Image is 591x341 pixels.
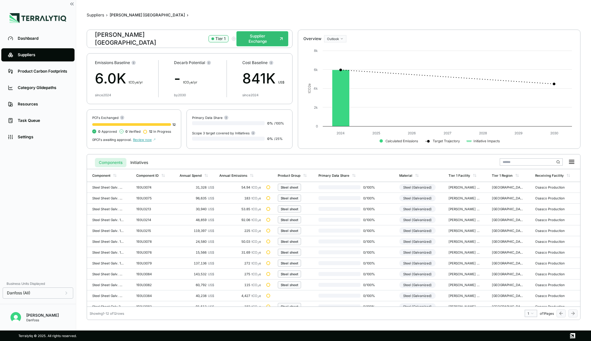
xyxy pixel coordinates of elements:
[92,261,124,265] div: Steel Sheet Galv. 1,55 x 1200 x 3000mm
[242,93,258,97] div: since 2024
[92,207,124,211] div: Steel Sheet Galv. 0,95 x 1200 x 3000mm
[535,294,567,298] div: Osasco Production
[92,283,124,287] div: Steel Sheet Galv. 2,25 x 1200 x 1410mm
[449,261,480,265] div: [PERSON_NAME] Gonvarri [GEOGRAPHIC_DATA] - [GEOGRAPHIC_DATA]
[535,218,567,222] div: Osasco Production
[399,282,436,288] div: Steel (Galvanized)
[257,230,259,233] sub: 2
[8,309,24,325] button: Open user button
[492,283,523,287] div: [GEOGRAPHIC_DATA]
[449,185,480,189] div: [PERSON_NAME] Gonvarri [GEOGRAPHIC_DATA] - [GEOGRAPHIC_DATA]
[136,283,168,287] div: 193U3082
[324,35,346,42] button: Outlook
[303,36,321,41] div: Overview
[399,216,436,223] div: Steel (Galvanized)
[92,294,124,298] div: Steel Sheet Galv. 2,25 x 1200 x 2550mm
[281,229,298,233] div: Steel sheet
[257,209,259,212] sub: 2
[257,284,259,287] sub: 2
[92,305,124,308] div: Steel Sheet Galv.2,25 x 1200 x 3000mm
[180,250,214,254] div: 15,566
[307,83,311,93] text: tCO e
[252,207,261,211] span: tCO e
[208,305,214,308] span: US$
[257,263,259,266] sub: 2
[361,283,382,287] span: 0 / 100 %
[149,129,171,133] span: In Progress
[399,238,436,245] div: Steel (Galvanized)
[18,36,68,41] div: Dashboard
[449,294,480,298] div: [PERSON_NAME] Gonvarri [GEOGRAPHIC_DATA] - [GEOGRAPHIC_DATA]
[180,283,214,287] div: 60,792
[252,196,261,200] span: tCO e
[385,139,418,143] text: Calculated Emissions
[149,129,152,133] span: 12
[281,272,298,276] div: Steel sheet
[236,31,288,46] button: Supplier Exchange
[492,207,523,211] div: [GEOGRAPHIC_DATA]
[180,261,214,265] div: 137,136
[252,239,261,243] span: tCO e
[18,69,68,74] div: Product Carbon Footprints
[525,310,537,317] button: 1
[281,218,298,222] div: Steel sheet
[535,261,567,265] div: Osasco Production
[535,196,567,200] div: Osasco Production
[257,306,259,309] sub: 2
[95,68,143,89] div: 6.0K
[187,12,188,18] span: ›
[307,85,311,87] tspan: 2
[92,115,176,120] div: PCFs Exchanged
[136,185,168,189] div: 193U3074
[92,138,132,142] span: 0 PCFs awaiting approval.
[449,207,480,211] div: [PERSON_NAME] Gonvarri [GEOGRAPHIC_DATA] - [GEOGRAPHIC_DATA]
[257,274,259,277] sub: 2
[136,229,168,233] div: 193U3215
[274,121,284,125] span: / 100 %
[87,12,104,18] button: Suppliers
[492,229,523,233] div: [GEOGRAPHIC_DATA]
[219,218,261,222] div: 92.06
[208,272,214,276] span: US$
[18,134,68,140] div: Settings
[219,196,261,200] div: 183
[92,250,124,254] div: Steel Sheet Galv. 1,25 x 1200 x 3000mm
[208,239,214,243] span: US$
[514,131,522,135] text: 2029
[126,158,152,167] button: Initiatives
[281,283,298,287] div: Steel sheet
[136,196,168,200] div: 193U3075
[361,218,382,222] span: 0 / 100 %
[252,294,261,298] span: tCO e
[278,80,284,84] span: US$
[361,239,382,243] span: 0 / 100 %
[208,229,214,233] span: US$
[219,272,261,276] div: 275
[257,252,259,255] sub: 2
[535,229,567,233] div: Osasco Production
[252,261,261,265] span: tCO e
[314,49,318,53] text: 8k
[492,305,523,308] div: [GEOGRAPHIC_DATA]
[318,173,349,177] div: Primary Data Share
[492,185,523,189] div: [GEOGRAPHIC_DATA]
[492,239,523,243] div: [GEOGRAPHIC_DATA]
[449,218,480,222] div: [PERSON_NAME] Gonvarri [GEOGRAPHIC_DATA] - [GEOGRAPHIC_DATA]
[281,239,298,243] div: Steel sheet
[180,229,214,233] div: 119,397
[92,196,124,200] div: Steel Sheet Galv. 0,95 x 1200 x 3000mm
[252,272,261,276] span: tCO e
[180,305,214,308] div: 91,513
[479,131,487,135] text: 2028
[281,305,298,308] div: Steel sheet
[242,68,284,89] div: 841K
[98,129,100,133] span: 0
[90,311,124,315] div: Showing 1 - 12 of 12 rows
[180,196,214,200] div: 96,635
[172,123,176,126] span: 12
[136,272,168,276] div: 193U3084
[274,137,283,141] span: / 25 %
[18,85,68,90] div: Category Glidepaths
[219,229,261,233] div: 225
[535,185,567,189] div: Osasco Production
